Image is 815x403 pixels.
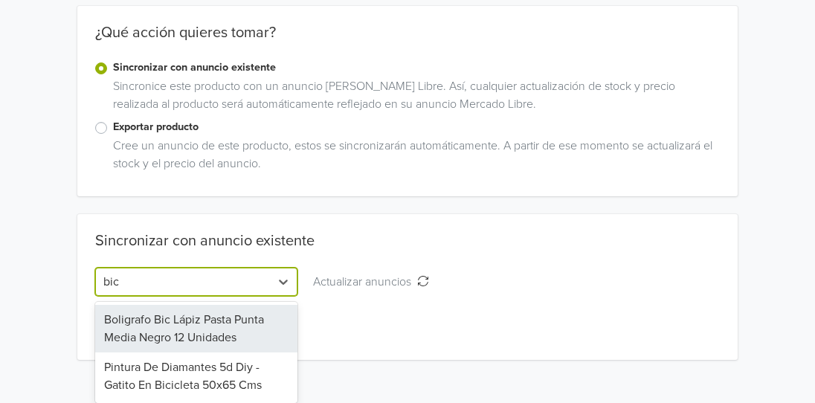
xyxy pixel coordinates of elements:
div: ¿Qué acción quieres tomar? [77,24,738,59]
div: Pintura De Diamantes 5d Diy - Gatito En Bicicleta 50x65 Cms [95,352,297,400]
div: Boligrafo Bic Lápiz Pasta Punta Media Negro 12 Unidades [95,305,297,352]
button: Actualizar anuncios [303,268,439,296]
div: Sincronice este producto con un anuncio [PERSON_NAME] Libre. Así, cualquier actualización de stoc... [107,77,720,119]
span: Actualizar anuncios [313,274,417,289]
label: Exportar producto [113,119,720,135]
label: Sincronizar con anuncio existente [113,59,720,76]
div: Sincronizar con anuncio existente [95,232,315,250]
div: Cree un anuncio de este producto, estos se sincronizarán automáticamente. A partir de ese momento... [107,137,720,178]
